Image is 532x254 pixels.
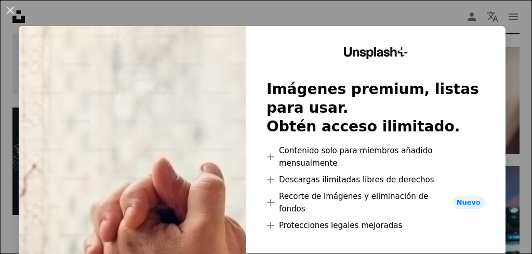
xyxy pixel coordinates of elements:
span: Nuevo [453,196,485,209]
li: Recorte de imágenes y eliminación de fondos [267,190,485,215]
h2: Imágenes premium, listas para usar. Obtén acceso ilimitado. [267,80,485,136]
li: Protecciones legales mejoradas [267,219,485,232]
li: Contenido solo para miembros añadido mensualmente [267,144,485,169]
li: Descargas ilimitadas libres de derechos [267,173,485,186]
